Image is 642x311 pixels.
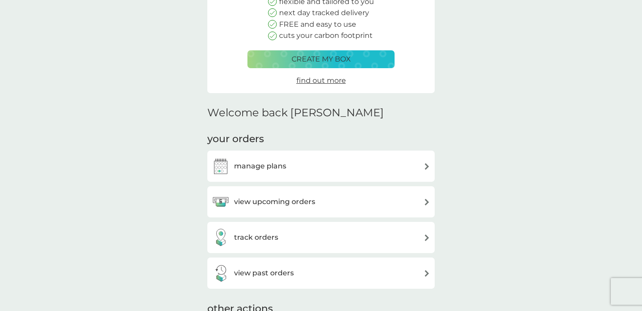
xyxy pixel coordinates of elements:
img: arrow right [424,199,430,205]
h3: your orders [207,132,264,146]
p: FREE and easy to use [279,19,356,30]
p: next day tracked delivery [279,7,369,19]
button: create my box [247,50,395,68]
p: cuts your carbon footprint [279,30,373,41]
h3: manage plans [234,160,286,172]
h3: track orders [234,232,278,243]
h2: Welcome back [PERSON_NAME] [207,106,384,119]
span: find out more [296,76,346,85]
img: arrow right [424,163,430,170]
h3: view upcoming orders [234,196,315,208]
img: arrow right [424,234,430,241]
p: create my box [292,53,351,65]
h3: view past orders [234,267,294,279]
a: find out more [296,75,346,86]
img: arrow right [424,270,430,277]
